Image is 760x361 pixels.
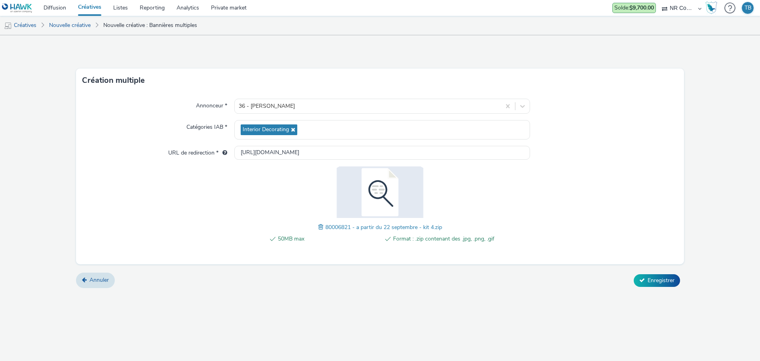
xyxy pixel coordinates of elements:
span: 80006821 - a partir du 22 septembre - kit 4.zip [325,223,442,231]
h3: Création multiple [82,74,145,86]
label: URL de redirection * [165,146,230,157]
button: Enregistrer [634,274,680,287]
img: mobile [4,22,12,30]
div: Les dépenses d'aujourd'hui ne sont pas encore prises en compte dans le solde [612,3,656,13]
label: Catégories IAB * [183,120,230,131]
span: Format : .zip contenant des .jpg, .png, .gif [393,234,494,244]
a: Nouvelle créative : Bannières multiples [99,16,201,35]
img: Hawk Academy [705,2,717,14]
a: Annuler [76,273,115,288]
label: Annonceur * [193,99,230,110]
a: Hawk Academy [705,2,720,14]
span: Annuler [89,276,109,284]
img: undefined Logo [2,3,32,13]
div: TB [745,2,751,14]
span: 50MB max [278,234,379,244]
input: url... [234,146,530,160]
strong: $9,700.00 [629,4,654,11]
span: Interior Decorating [243,126,289,133]
span: Solde : [614,4,654,11]
img: 80006821 - a partir du 22 septembre - kit 4.zip [329,166,431,218]
div: L'URL de redirection sera utilisée comme URL de validation avec certains SSP et ce sera l'URL de ... [218,149,227,157]
span: Enregistrer [648,277,674,284]
a: Nouvelle créative [45,16,95,35]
